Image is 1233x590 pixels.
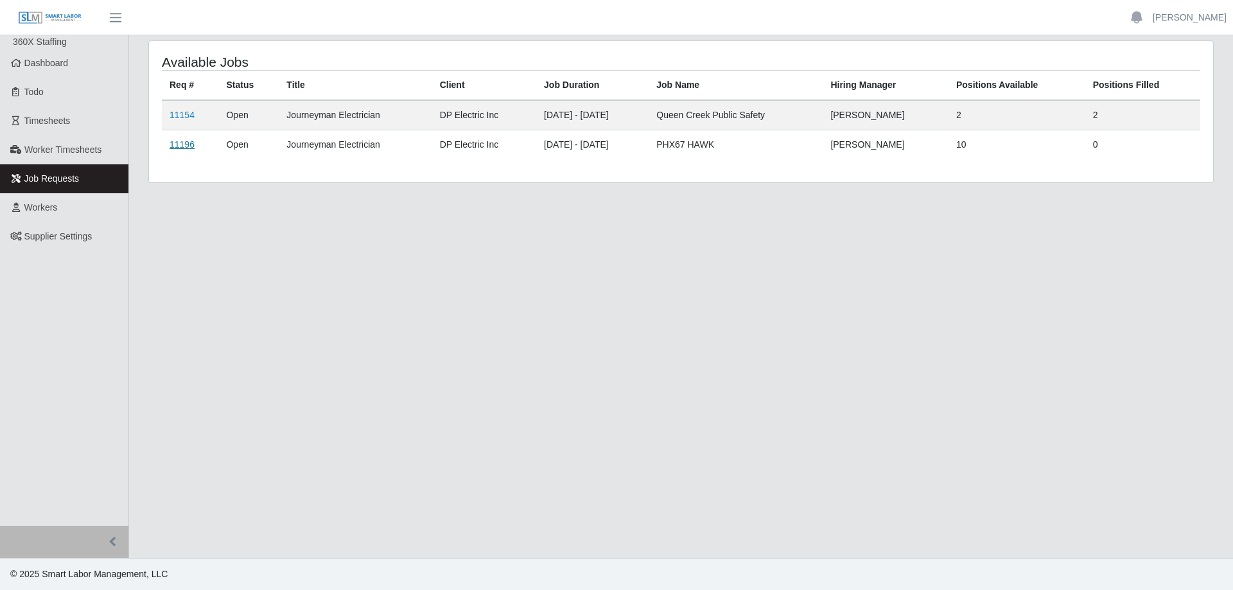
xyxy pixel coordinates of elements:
[218,71,279,101] th: Status
[1085,100,1200,130] td: 2
[162,71,218,101] th: Req #
[24,58,69,68] span: Dashboard
[18,11,82,25] img: SLM Logo
[24,202,58,213] span: Workers
[649,130,823,160] td: PHX67 HAWK
[162,54,583,70] h4: Available Jobs
[279,130,432,160] td: Journeyman Electrician
[10,569,168,579] span: © 2025 Smart Labor Management, LLC
[536,71,649,101] th: Job Duration
[823,100,949,130] td: [PERSON_NAME]
[279,71,432,101] th: Title
[649,71,823,101] th: Job Name
[432,130,536,160] td: DP Electric Inc
[279,100,432,130] td: Journeyman Electrician
[24,87,44,97] span: Todo
[24,116,71,126] span: Timesheets
[170,110,195,120] a: 11154
[218,100,279,130] td: Open
[649,100,823,130] td: Queen Creek Public Safety
[24,231,92,241] span: Supplier Settings
[949,130,1085,160] td: 10
[536,100,649,130] td: [DATE] - [DATE]
[1085,71,1200,101] th: Positions Filled
[949,71,1085,101] th: Positions Available
[432,71,536,101] th: Client
[24,173,80,184] span: Job Requests
[1153,11,1227,24] a: [PERSON_NAME]
[536,130,649,160] td: [DATE] - [DATE]
[823,71,949,101] th: Hiring Manager
[24,144,101,155] span: Worker Timesheets
[13,37,67,47] span: 360X Staffing
[949,100,1085,130] td: 2
[1085,130,1200,160] td: 0
[432,100,536,130] td: DP Electric Inc
[218,130,279,160] td: Open
[170,139,195,150] a: 11196
[823,130,949,160] td: [PERSON_NAME]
